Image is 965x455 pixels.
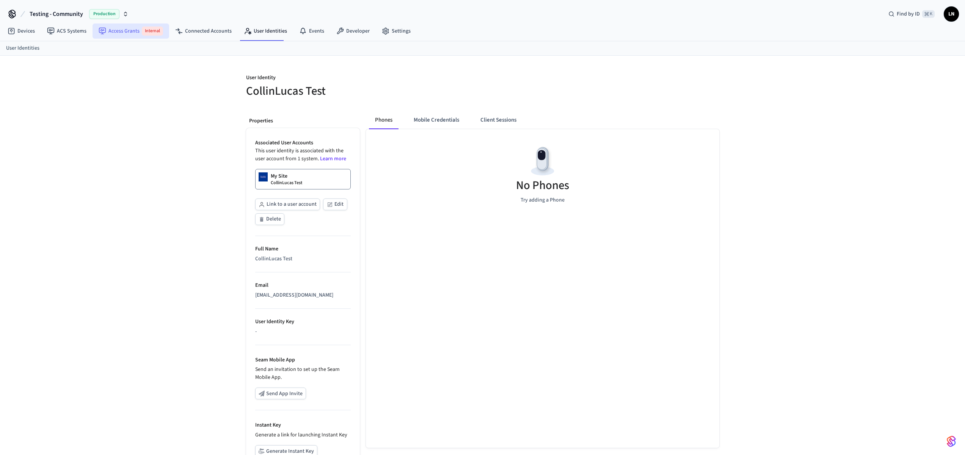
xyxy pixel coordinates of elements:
[526,144,560,178] img: Devices Empty State
[255,291,351,299] div: [EMAIL_ADDRESS][DOMAIN_NAME]
[255,281,351,289] p: Email
[271,180,302,186] p: CollinLucas Test
[320,155,346,163] a: Learn more
[330,24,376,38] a: Developer
[255,245,351,253] p: Full Name
[516,178,569,193] h5: No Phones
[369,111,399,129] button: Phones
[255,328,351,336] div: -
[255,213,284,225] button: Delete
[238,24,293,38] a: User Identities
[944,6,959,22] button: LN
[271,172,287,180] p: My Site
[408,111,465,129] button: Mobile Credentials
[93,23,169,39] a: Access GrantsInternal
[259,172,268,181] img: Dormakaba Community Site Logo
[255,318,351,326] p: User Identity Key
[947,435,956,447] img: SeamLogoGradient.69752ec5.svg
[293,24,330,38] a: Events
[89,9,119,19] span: Production
[255,255,351,263] div: CollinLucas Test
[142,27,163,36] span: Internal
[255,199,320,210] button: Link to a user account
[255,421,351,429] p: Instant Key
[882,7,941,21] div: Find by ID⌘ K
[255,139,351,147] p: Associated User Accounts
[246,74,478,83] p: User Identity
[246,83,478,99] h5: CollinLucas Test
[255,431,351,439] p: Generate a link for launching Instant Key
[323,199,347,210] button: Edit
[922,10,935,18] span: ⌘ K
[30,9,83,19] span: Testing - Community
[255,388,306,399] button: Send App Invite
[255,147,351,163] p: This user identity is associated with the user account from 1 system.
[945,7,958,21] span: LN
[41,24,93,38] a: ACS Systems
[897,10,920,18] span: Find by ID
[474,111,523,129] button: Client Sessions
[255,356,295,364] p: Seam Mobile App
[255,366,351,382] p: Send an invitation to set up the Seam Mobile App.
[521,196,565,204] p: Try adding a Phone
[376,24,417,38] a: Settings
[169,24,238,38] a: Connected Accounts
[6,44,39,52] a: User Identities
[249,117,357,125] p: Properties
[255,169,351,189] a: My SiteCollinLucas Test
[2,24,41,38] a: Devices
